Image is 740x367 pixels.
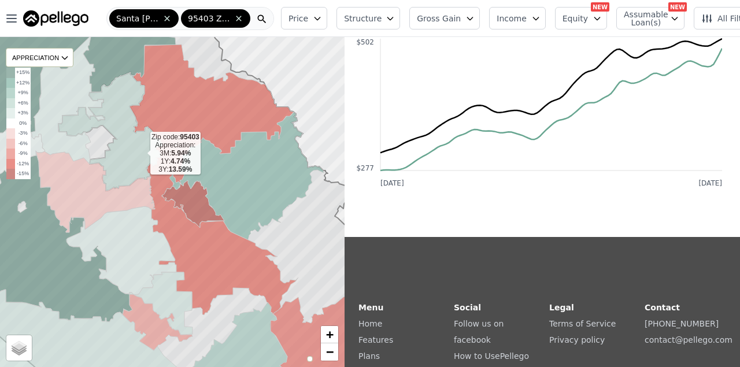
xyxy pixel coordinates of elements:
[15,169,31,179] td: -15%
[591,2,609,12] div: NEW
[336,7,400,29] button: Structure
[417,13,461,24] span: Gross Gain
[489,7,546,29] button: Income
[454,303,481,312] strong: Social
[563,13,588,24] span: Equity
[326,327,334,342] span: +
[668,2,687,12] div: NEW
[15,108,31,118] td: +3%
[645,303,680,312] strong: Contact
[15,149,31,159] td: -9%
[6,335,32,361] a: Layers
[15,139,31,149] td: -6%
[549,319,616,328] a: Terms of Service
[358,319,382,328] a: Home
[624,10,661,27] span: Assumable Loan(s)
[15,159,31,169] td: -12%
[380,179,404,187] text: [DATE]
[23,10,88,27] img: Pellego
[15,78,31,88] td: +12%
[549,303,574,312] strong: Legal
[188,13,232,24] span: 95403 Zip Code
[344,13,381,24] span: Structure
[15,128,31,139] td: -3%
[454,351,529,361] a: How to UsePellego
[321,326,338,343] a: Zoom in
[358,335,393,344] a: Features
[15,98,31,109] td: +6%
[326,344,334,359] span: −
[698,179,722,187] text: [DATE]
[321,343,338,361] a: Zoom out
[288,13,308,24] span: Price
[358,303,383,312] strong: Menu
[497,13,527,24] span: Income
[645,335,732,344] a: contact@pellego.com
[454,319,504,344] a: Follow us on facebook
[15,68,31,78] td: +15%
[616,7,684,29] button: Assumable Loan(s)
[6,48,73,67] div: APPRECIATION
[116,13,160,24] span: Santa [PERSON_NAME]-[GEOGRAPHIC_DATA]
[549,335,605,344] a: Privacy policy
[15,88,31,98] td: +9%
[358,351,380,361] a: Plans
[555,7,607,29] button: Equity
[409,7,480,29] button: Gross Gain
[356,164,374,172] text: $277
[15,118,31,129] td: 0%
[356,38,374,46] text: $502
[645,319,719,328] a: [PHONE_NUMBER]
[281,7,327,29] button: Price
